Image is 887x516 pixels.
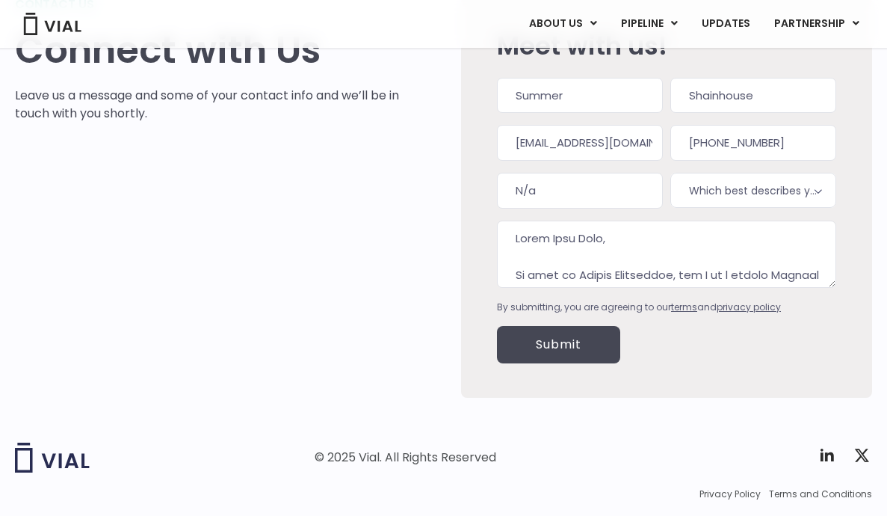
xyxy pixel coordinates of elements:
h2: Meet with us! [497,31,836,60]
img: Vial Logo [22,13,82,35]
img: Vial logo wih "Vial" spelled out [15,443,90,473]
span: Which best describes you?* [670,173,836,208]
a: Privacy Policy [699,488,761,501]
input: First name* [497,78,663,114]
a: terms [671,301,697,313]
input: Company* [497,173,663,209]
input: Submit [497,326,620,363]
div: By submitting, you are agreeing to our and [497,301,836,314]
a: PARTNERSHIPMenu Toggle [762,11,871,37]
input: Work email* [497,125,663,161]
h1: Connect with Us [15,28,416,72]
input: Last name* [670,78,836,114]
a: Terms and Conditions [769,488,872,501]
a: PIPELINEMenu Toggle [609,11,689,37]
p: Leave us a message and some of your contact info and we’ll be in touch with you shortly. [15,87,416,123]
a: ABOUT USMenu Toggle [517,11,608,37]
input: Phone [670,125,836,161]
a: privacy policy [717,301,781,313]
div: © 2025 Vial. All Rights Reserved [315,449,496,466]
a: UPDATES [690,11,761,37]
